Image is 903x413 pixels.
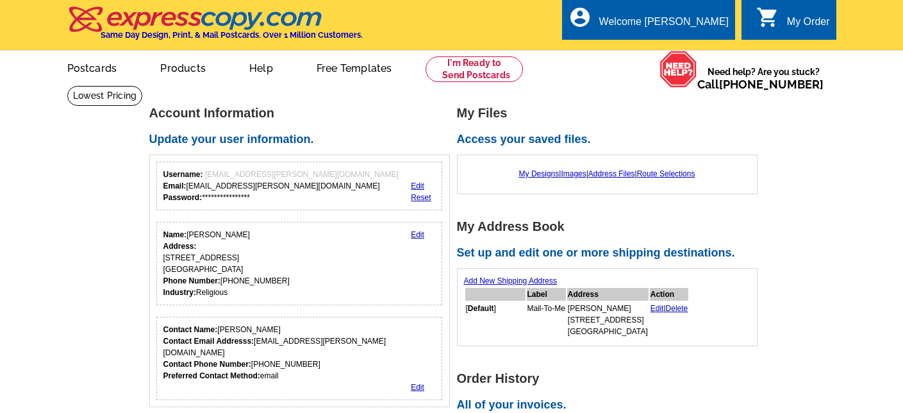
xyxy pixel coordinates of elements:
[756,6,779,29] i: shopping_cart
[163,324,436,382] div: [PERSON_NAME] [EMAIL_ADDRESS][PERSON_NAME][DOMAIN_NAME] [PHONE_NUMBER] email
[457,246,765,260] h2: Set up and edit one or more shipping destinations.
[457,106,765,120] h1: My Files
[637,169,695,178] a: Route Selections
[156,317,443,400] div: Who should we contact regarding order issues?
[163,288,196,297] strong: Industry:
[156,162,443,210] div: Your login information.
[464,162,750,186] div: | | |
[101,30,363,40] h4: Same Day Design, Print, & Mail Postcards. Over 1 Million Customers.
[140,52,226,82] a: Products
[567,288,649,301] th: Address
[163,337,254,346] strong: Contact Email Addresss:
[411,383,424,392] a: Edit
[650,288,689,301] th: Action
[149,133,457,147] h2: Update your user information.
[149,106,457,120] h1: Account Information
[163,229,290,298] div: [PERSON_NAME] [STREET_ADDRESS] [GEOGRAPHIC_DATA] [PHONE_NUMBER] Religious
[659,51,697,88] img: help
[163,360,251,369] strong: Contact Phone Number:
[697,65,830,91] span: Need help? Are you stuck?
[567,302,649,338] td: [PERSON_NAME] [STREET_ADDRESS] [GEOGRAPHIC_DATA]
[666,304,688,313] a: Delete
[163,371,260,380] strong: Preferred Contact Method:
[756,14,830,30] a: shopping_cart My Order
[163,181,186,190] strong: Email:
[163,325,218,334] strong: Contact Name:
[787,16,830,34] div: My Order
[163,242,197,251] strong: Address:
[527,288,566,301] th: Label
[457,220,765,233] h1: My Address Book
[465,302,526,338] td: [ ]
[163,170,203,179] strong: Username:
[67,15,363,40] a: Same Day Design, Print, & Mail Postcards. Over 1 Million Customers.
[457,372,765,385] h1: Order History
[163,193,203,202] strong: Password:
[561,169,586,178] a: Images
[163,230,187,239] strong: Name:
[163,276,220,285] strong: Phone Number:
[468,304,494,313] b: Default
[411,230,424,239] a: Edit
[599,16,729,34] div: Welcome [PERSON_NAME]
[650,302,689,338] td: |
[519,169,559,178] a: My Designs
[697,78,824,91] span: Call
[205,170,399,179] span: [EMAIL_ADDRESS][PERSON_NAME][DOMAIN_NAME]
[457,398,765,412] h2: All of your invoices.
[457,133,765,147] h2: Access your saved files.
[296,52,413,82] a: Free Templates
[650,304,664,313] a: Edit
[568,6,592,29] i: account_circle
[588,169,635,178] a: Address Files
[229,52,294,82] a: Help
[464,276,557,285] a: Add New Shipping Address
[411,181,424,190] a: Edit
[527,302,566,338] td: Mail-To-Me
[411,193,431,202] a: Reset
[47,52,138,82] a: Postcards
[719,78,824,91] a: [PHONE_NUMBER]
[156,222,443,305] div: Your personal details.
